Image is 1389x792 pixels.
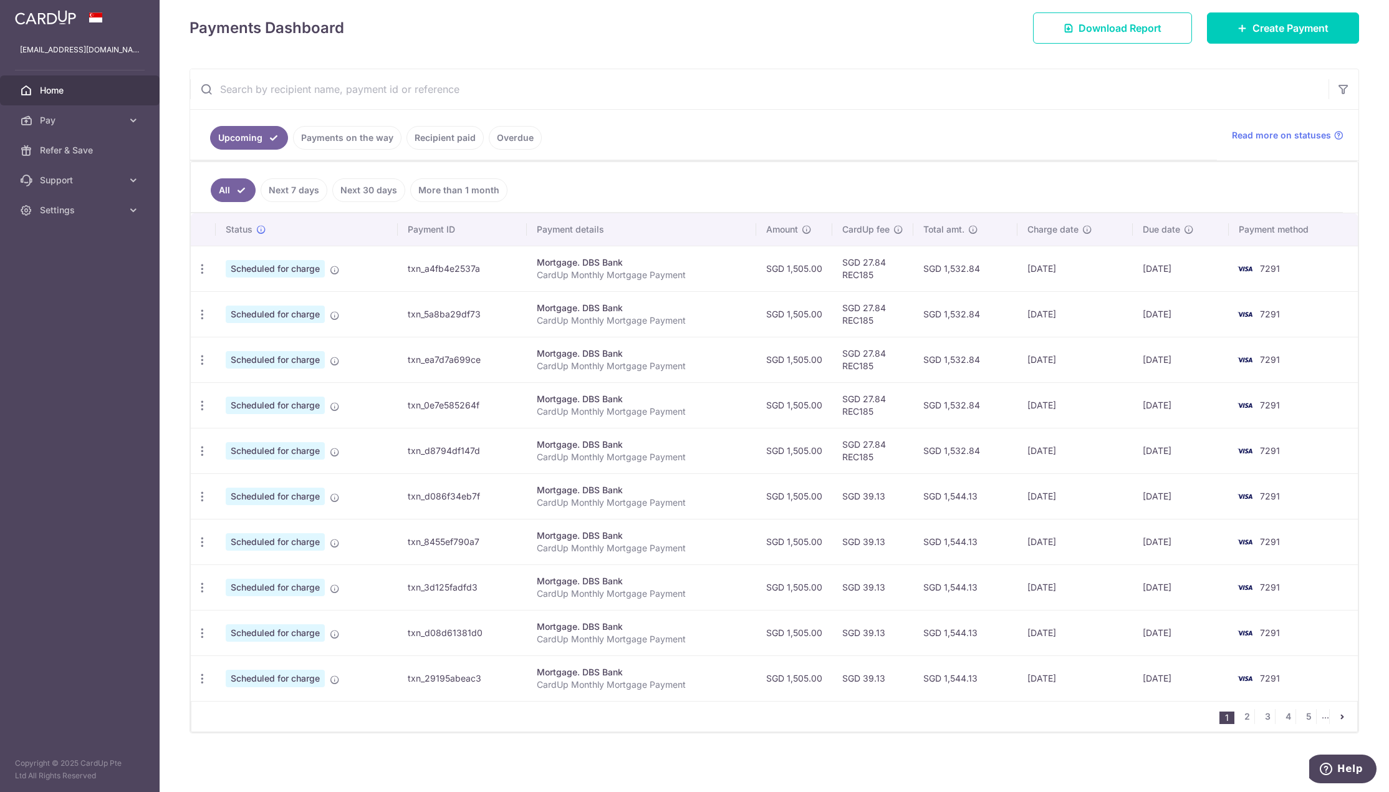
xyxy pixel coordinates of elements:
img: Bank Card [1233,398,1257,413]
span: 7291 [1260,582,1280,592]
td: SGD 27.84 REC185 [832,337,913,382]
td: SGD 1,505.00 [756,428,832,473]
td: txn_d08d61381d0 [398,610,527,655]
h4: Payments Dashboard [190,17,344,39]
span: Scheduled for charge [226,579,325,596]
span: Home [40,84,122,97]
td: [DATE] [1017,473,1133,519]
div: Mortgage. DBS Bank [537,438,746,451]
td: [DATE] [1133,564,1229,610]
span: Charge date [1027,223,1079,236]
td: SGD 39.13 [832,564,913,610]
span: Settings [40,204,122,216]
td: txn_d086f34eb7f [398,473,527,519]
td: SGD 1,505.00 [756,337,832,382]
span: 7291 [1260,536,1280,547]
td: SGD 1,532.84 [913,428,1017,473]
td: SGD 1,505.00 [756,291,832,337]
td: SGD 27.84 REC185 [832,382,913,428]
a: 2 [1239,709,1254,724]
a: Read more on statuses [1232,129,1343,142]
span: Download Report [1079,21,1161,36]
p: CardUp Monthly Mortgage Payment [537,451,746,463]
td: [DATE] [1017,291,1133,337]
td: [DATE] [1133,655,1229,701]
a: More than 1 month [410,178,507,202]
img: Bank Card [1233,534,1257,549]
span: 7291 [1260,309,1280,319]
a: Payments on the way [293,126,401,150]
span: Scheduled for charge [226,260,325,278]
td: SGD 1,505.00 [756,382,832,428]
td: [DATE] [1017,428,1133,473]
p: CardUp Monthly Mortgage Payment [537,587,746,600]
td: [DATE] [1133,382,1229,428]
span: 7291 [1260,445,1280,456]
td: [DATE] [1133,428,1229,473]
img: Bank Card [1233,580,1257,595]
p: CardUp Monthly Mortgage Payment [537,542,746,554]
td: txn_29195abeac3 [398,655,527,701]
p: CardUp Monthly Mortgage Payment [537,360,746,372]
a: Download Report [1033,12,1192,44]
li: ... [1322,709,1330,724]
nav: pager [1219,702,1357,732]
th: Payment details [527,213,756,246]
td: [DATE] [1133,473,1229,519]
td: SGD 1,532.84 [913,382,1017,428]
div: Mortgage. DBS Bank [537,666,746,679]
span: Scheduled for charge [226,442,325,460]
div: Mortgage. DBS Bank [537,529,746,542]
td: txn_d8794df147d [398,428,527,473]
img: Bank Card [1233,352,1257,367]
span: Create Payment [1252,21,1329,36]
td: [DATE] [1017,337,1133,382]
td: SGD 1,505.00 [756,246,832,291]
td: SGD 1,544.13 [913,519,1017,564]
th: Payment ID [398,213,527,246]
span: Scheduled for charge [226,670,325,687]
span: Read more on statuses [1232,129,1331,142]
img: Bank Card [1233,625,1257,640]
span: Support [40,174,122,186]
span: Scheduled for charge [226,533,325,551]
div: Mortgage. DBS Bank [537,393,746,405]
td: SGD 39.13 [832,473,913,519]
td: [DATE] [1017,246,1133,291]
p: CardUp Monthly Mortgage Payment [537,633,746,645]
span: Scheduled for charge [226,624,325,642]
td: SGD 27.84 REC185 [832,428,913,473]
img: Bank Card [1233,261,1257,276]
input: Search by recipient name, payment id or reference [190,69,1329,109]
img: CardUp [15,10,76,25]
td: SGD 1,544.13 [913,564,1017,610]
span: Scheduled for charge [226,351,325,369]
span: Total amt. [923,223,964,236]
span: Status [226,223,252,236]
a: Upcoming [210,126,288,150]
td: SGD 1,532.84 [913,337,1017,382]
td: [DATE] [1017,610,1133,655]
span: 7291 [1260,627,1280,638]
p: CardUp Monthly Mortgage Payment [537,269,746,281]
td: [DATE] [1017,519,1133,564]
div: Mortgage. DBS Bank [537,256,746,269]
td: [DATE] [1017,382,1133,428]
td: SGD 1,532.84 [913,291,1017,337]
img: Bank Card [1233,443,1257,458]
a: 5 [1301,709,1316,724]
div: Mortgage. DBS Bank [537,302,746,314]
a: Overdue [489,126,542,150]
a: All [211,178,256,202]
a: Next 30 days [332,178,405,202]
img: Bank Card [1233,671,1257,686]
td: [DATE] [1133,291,1229,337]
p: [EMAIL_ADDRESS][DOMAIN_NAME] [20,44,140,56]
td: [DATE] [1017,655,1133,701]
span: 7291 [1260,491,1280,501]
a: 3 [1260,709,1275,724]
td: [DATE] [1133,519,1229,564]
img: Bank Card [1233,489,1257,504]
div: Mortgage. DBS Bank [537,484,746,496]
